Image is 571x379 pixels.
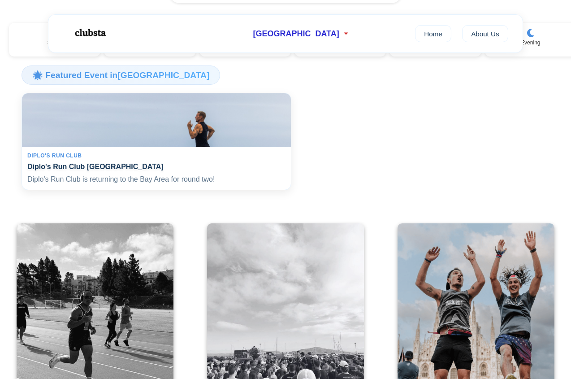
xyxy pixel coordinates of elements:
a: Home [415,25,451,42]
a: About Us [462,25,508,42]
div: Diplo's Run Club [27,152,285,159]
p: Diplo's Run Club is returning to the Bay Area for round two! [27,174,285,184]
h4: Diplo's Run Club [GEOGRAPHIC_DATA] [27,162,285,171]
img: Diplo's Run Club San Francisco [18,92,295,148]
img: Logo [63,22,117,44]
span: [GEOGRAPHIC_DATA] [253,29,339,39]
h3: 🌟 Featured Event in [GEOGRAPHIC_DATA] [22,65,220,84]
